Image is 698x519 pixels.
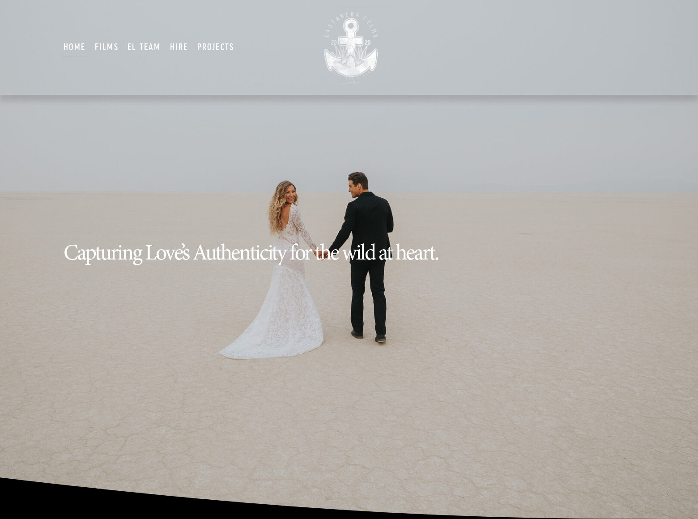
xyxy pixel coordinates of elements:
h2: Capturing Love’s Authenticity for the wild at heart. [64,242,438,264]
img: CASTANEDA FILMS [309,7,390,88]
a: EL TEAM [128,37,161,58]
a: Home [64,37,86,58]
a: Projects [197,37,234,58]
a: Hire [170,37,188,58]
a: Films [95,37,119,58]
